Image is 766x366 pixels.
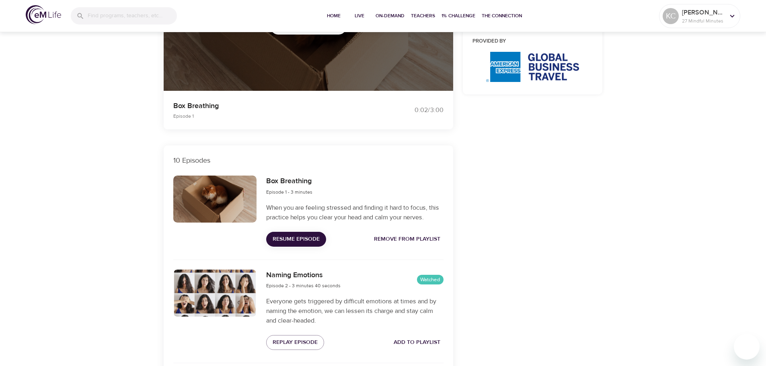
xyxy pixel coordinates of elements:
span: Add to Playlist [394,337,440,348]
span: Episode 2 - 3 minutes 40 seconds [266,282,341,289]
span: Watched [417,276,444,284]
button: Replay Episode [266,335,324,350]
h6: Naming Emotions [266,270,341,281]
div: KC [663,8,679,24]
span: On-Demand [376,12,405,20]
p: Box Breathing [173,100,374,111]
button: Add to Playlist [390,335,444,350]
p: 10 Episodes [173,155,444,166]
p: 27 Mindful Minutes [682,17,725,25]
input: Find programs, teachers, etc... [88,7,177,25]
button: Remove from Playlist [371,232,444,247]
div: 0:02 / 3:00 [383,106,444,115]
span: 1% Challenge [442,12,475,20]
h6: Provided by [472,37,593,46]
span: The Connection [482,12,522,20]
p: Episode 1 [173,112,374,120]
p: Everyone gets triggered by difficult emotions at times and by naming the emotion, we can lessen i... [266,296,443,325]
iframe: Button to launch messaging window [734,334,760,360]
h6: Box Breathing [266,176,312,187]
img: logo [26,5,61,24]
p: When you are feeling stressed and finding it hard to focus, this practice helps you clear your he... [266,203,443,222]
span: Replay Episode [273,337,318,348]
button: Resume Episode [266,232,326,247]
span: Live [350,12,369,20]
p: [PERSON_NAME] [682,8,725,17]
span: Teachers [411,12,435,20]
span: Resume Episode [273,234,320,244]
span: Home [324,12,343,20]
span: Remove from Playlist [374,234,440,244]
img: AmEx%20GBT%20logo.png [486,52,579,82]
span: Episode 1 - 3 minutes [266,189,312,195]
